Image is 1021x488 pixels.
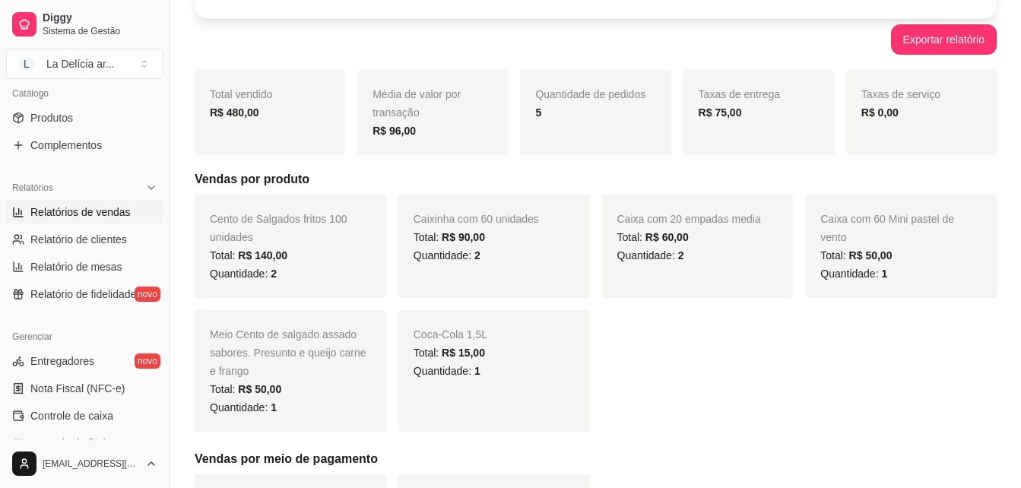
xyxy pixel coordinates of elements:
span: Total: [210,383,281,395]
span: R$ 50,00 [238,383,281,395]
span: Relatórios de vendas [30,204,131,220]
span: Quantidade: [820,268,887,280]
button: Select a team [6,49,163,79]
strong: R$ 0,00 [861,106,899,119]
span: Coca-Cola 1,5L [414,328,487,341]
span: Total: [210,249,287,261]
span: 2 [271,268,277,280]
span: Nota Fiscal (NFC-e) [30,381,125,396]
span: Controle de fiado [30,436,112,451]
span: R$ 15,00 [442,347,485,359]
a: Nota Fiscal (NFC-e) [6,376,163,401]
span: Quantidade: [210,268,277,280]
span: Relatórios [12,182,53,194]
strong: R$ 480,00 [210,106,259,119]
a: Controle de fiado [6,431,163,455]
div: Catálogo [6,81,163,106]
span: Taxas de serviço [861,88,940,100]
a: Relatório de clientes [6,227,163,252]
span: Cento de Salgados fritos 100 unidades [210,213,347,243]
span: Total: [820,249,892,261]
span: R$ 50,00 [849,249,893,261]
span: Quantidade de pedidos [535,88,645,100]
span: Complementos [30,138,102,153]
a: Complementos [6,133,163,157]
span: R$ 140,00 [238,249,287,261]
span: Total: [414,231,485,243]
span: Relatório de fidelidade [30,287,136,302]
div: La Delícia ar ... [46,56,115,71]
span: Quantidade: [414,365,480,377]
span: Diggy [43,11,157,25]
span: Total: [414,347,485,359]
a: DiggySistema de Gestão [6,6,163,43]
span: 2 [678,249,684,261]
span: 2 [474,249,480,261]
button: [EMAIL_ADDRESS][DOMAIN_NAME] [6,445,163,482]
a: Relatório de mesas [6,255,163,279]
strong: 5 [535,106,541,119]
span: R$ 60,00 [645,231,689,243]
span: Sistema de Gestão [43,25,157,37]
span: Meio Cento de salgado assado sabores. Presunto e queijo carne e frango [210,328,366,377]
span: [EMAIL_ADDRESS][DOMAIN_NAME] [43,458,139,470]
a: Produtos [6,106,163,130]
span: Caixa com 20 empadas media [617,213,761,225]
button: Exportar relatório [891,24,997,55]
div: Gerenciar [6,325,163,349]
h5: Vendas por produto [195,170,997,189]
a: Entregadoresnovo [6,349,163,373]
span: Quantidade: [210,401,277,414]
span: Taxas de entrega [699,88,780,100]
span: Média de valor por transação [373,88,461,119]
span: Controle de caixa [30,408,113,423]
span: Total: [617,231,689,243]
span: Relatório de clientes [30,232,127,247]
h5: Vendas por meio de pagamento [195,450,997,468]
strong: R$ 75,00 [699,106,742,119]
span: Quantidade: [414,249,480,261]
span: Entregadores [30,353,94,369]
span: 1 [271,401,277,414]
a: Relatórios de vendas [6,200,163,224]
span: Total vendido [210,88,273,100]
span: R$ 90,00 [442,231,485,243]
a: Controle de caixa [6,404,163,428]
span: 1 [881,268,887,280]
span: Caixa com 60 Mini pastel de vento [820,213,954,243]
span: Relatório de mesas [30,259,122,274]
a: Relatório de fidelidadenovo [6,282,163,306]
strong: R$ 96,00 [373,125,416,137]
span: Produtos [30,110,73,125]
span: Quantidade: [617,249,684,261]
span: L [19,56,34,71]
span: 1 [474,365,480,377]
span: Caixinha com 60 unidades [414,213,539,225]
